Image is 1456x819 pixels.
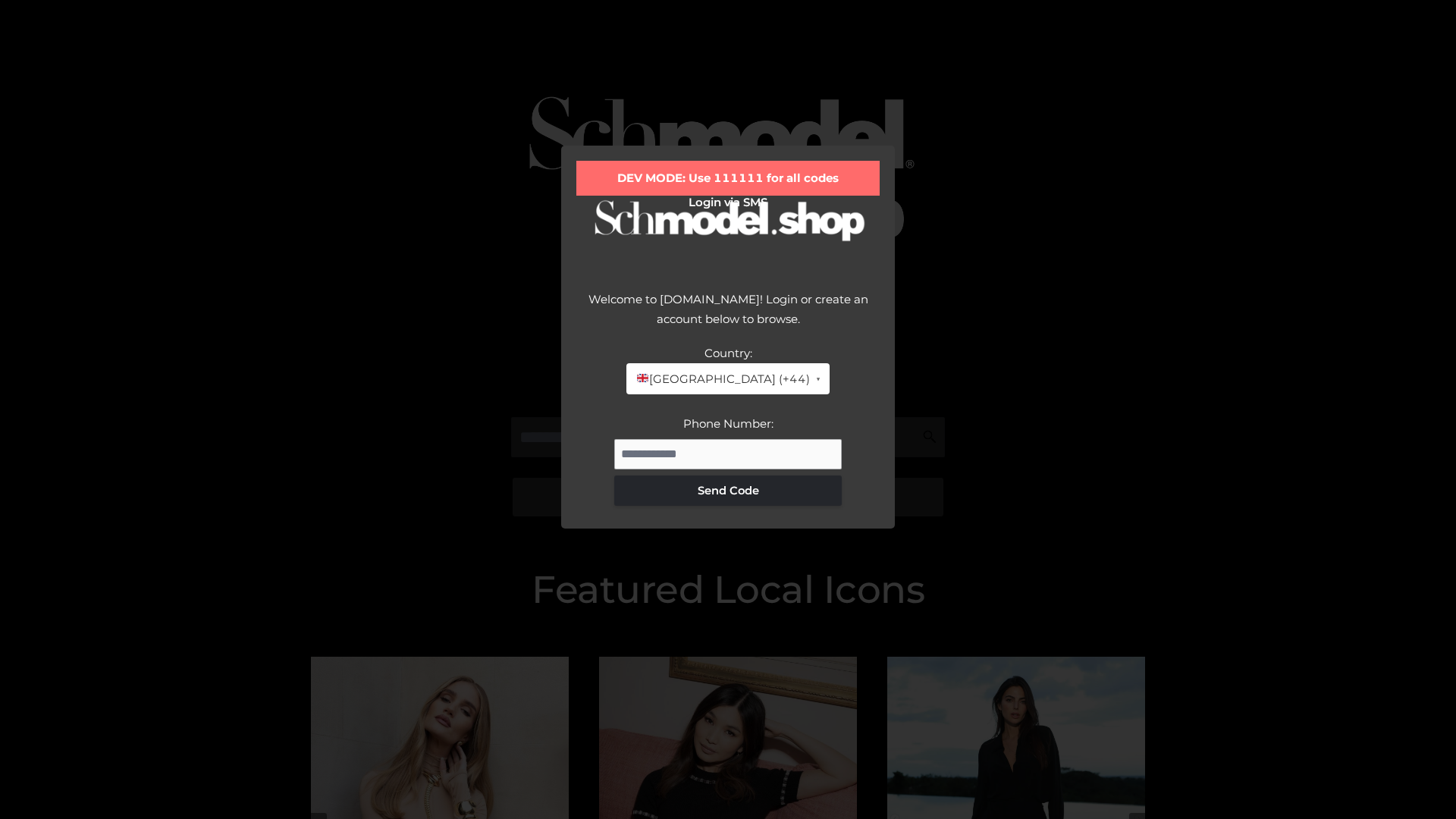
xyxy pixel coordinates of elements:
[683,416,773,431] label: Phone Number:
[576,196,880,209] h2: Login via SMS
[637,372,648,384] img: 🇬🇧
[704,346,752,360] label: Country:
[614,475,842,506] button: Send Code
[635,369,809,389] span: [GEOGRAPHIC_DATA] (+44)
[576,290,880,344] div: Welcome to [DOMAIN_NAME]! Login or create an account below to browse.
[576,161,880,196] div: DEV MODE: Use 111111 for all codes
